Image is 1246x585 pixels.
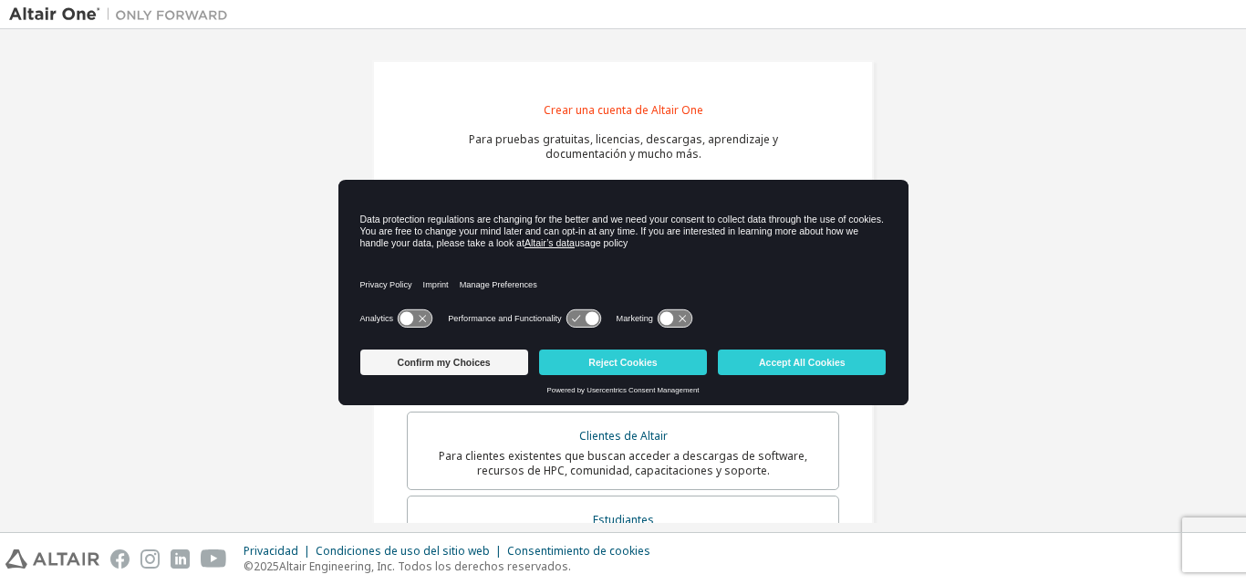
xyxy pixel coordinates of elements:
[544,102,703,118] font: Crear una cuenta de Altair One
[439,448,807,478] font: Para clientes existentes que buscan acceder a descargas de software, recursos de HPC, comunidad, ...
[507,543,650,559] font: Consentimiento de cookies
[279,559,571,574] font: Altair Engineering, Inc. Todos los derechos reservados.
[316,543,490,559] font: Condiciones de uso del sitio web
[140,549,160,569] img: instagram.svg
[9,5,237,24] img: Altair Uno
[579,428,668,444] font: Clientes de Altair
[593,512,654,528] font: Estudiantes
[244,543,298,559] font: Privacidad
[110,549,130,569] img: facebook.svg
[254,559,279,574] font: 2025
[244,559,254,574] font: ©
[469,131,778,147] font: Para pruebas gratuitas, licencias, descargas, aprendizaje y
[545,146,701,162] font: documentación y mucho más.
[5,549,99,569] img: altair_logo.svg
[201,549,227,569] img: youtube.svg
[171,549,190,569] img: linkedin.svg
